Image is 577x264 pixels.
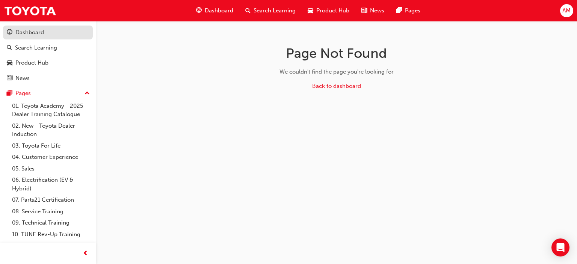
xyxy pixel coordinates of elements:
span: News [370,6,384,15]
a: 04. Customer Experience [9,151,93,163]
button: Pages [3,86,93,100]
span: up-icon [85,89,90,98]
a: 01. Toyota Academy - 2025 Dealer Training Catalogue [9,100,93,120]
a: car-iconProduct Hub [302,3,355,18]
a: 03. Toyota For Life [9,140,93,152]
a: Dashboard [3,26,93,39]
span: guage-icon [196,6,202,15]
a: All Pages [9,240,93,252]
span: prev-icon [83,249,88,258]
button: DashboardSearch LearningProduct HubNews [3,24,93,86]
img: Trak [4,2,56,19]
a: 08. Service Training [9,206,93,217]
div: Dashboard [15,28,44,37]
span: Pages [405,6,420,15]
button: AM [560,4,573,17]
span: Search Learning [254,6,296,15]
a: News [3,71,93,85]
a: search-iconSearch Learning [239,3,302,18]
span: search-icon [7,45,12,51]
a: guage-iconDashboard [190,3,239,18]
span: pages-icon [396,6,402,15]
span: search-icon [245,6,251,15]
div: Pages [15,89,31,98]
a: 05. Sales [9,163,93,175]
div: Product Hub [15,59,48,67]
a: Back to dashboard [312,83,361,89]
div: We couldn't find the page you're looking for [218,68,456,76]
h1: Page Not Found [218,45,456,62]
a: Search Learning [3,41,93,55]
a: 06. Electrification (EV & Hybrid) [9,174,93,194]
span: news-icon [7,75,12,82]
span: AM [562,6,571,15]
a: 07. Parts21 Certification [9,194,93,206]
span: Product Hub [316,6,349,15]
a: 10. TUNE Rev-Up Training [9,229,93,240]
a: news-iconNews [355,3,390,18]
a: 02. New - Toyota Dealer Induction [9,120,93,140]
a: pages-iconPages [390,3,426,18]
a: Product Hub [3,56,93,70]
span: news-icon [361,6,367,15]
div: Search Learning [15,44,57,52]
div: News [15,74,30,83]
span: Dashboard [205,6,233,15]
span: pages-icon [7,90,12,97]
a: 09. Technical Training [9,217,93,229]
span: car-icon [308,6,313,15]
span: car-icon [7,60,12,66]
span: guage-icon [7,29,12,36]
div: Open Intercom Messenger [551,238,569,256]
